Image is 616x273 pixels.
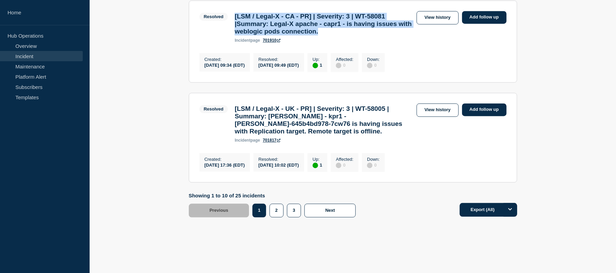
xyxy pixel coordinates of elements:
[367,157,380,162] p: Down :
[199,105,228,113] span: Resolved
[336,157,353,162] p: Affected :
[503,203,517,217] button: Options
[325,208,335,213] span: Next
[336,62,353,68] div: 0
[270,204,284,217] button: 2
[259,62,299,68] div: [DATE] 09:49 (EDT)
[367,162,372,168] div: disabled
[336,162,353,168] div: 0
[199,13,228,21] span: Resolved
[367,162,380,168] div: 0
[252,204,266,217] button: 1
[263,138,280,143] a: 701817
[313,63,318,68] div: up
[235,38,260,43] p: page
[259,57,299,62] p: Resolved :
[336,63,341,68] div: disabled
[417,103,458,117] a: View history
[189,204,249,217] button: Previous
[462,103,507,116] a: Add follow up
[235,105,413,135] h3: [LSM / Legal-X - UK - PR] | Severity: 3 | WT-58005 | Summary: [PERSON_NAME] - kpr1 - [PERSON_NAME...
[235,13,413,35] h3: [LSM / Legal-X - CA - PR] | Severity: 3 | WT-58081 |Summary: Legal-X apache - capr1 - is having i...
[417,11,458,24] a: View history
[313,162,322,168] div: 1
[210,208,228,213] span: Previous
[336,57,353,62] p: Affected :
[367,62,380,68] div: 0
[287,204,301,217] button: 3
[235,38,250,43] span: incident
[313,162,318,168] div: up
[235,138,260,143] p: page
[235,138,250,143] span: incident
[304,204,356,217] button: Next
[205,62,245,68] div: [DATE] 09:34 (EDT)
[205,157,245,162] p: Created :
[367,63,372,68] div: disabled
[367,57,380,62] p: Down :
[313,62,322,68] div: 1
[263,38,280,43] a: 701910
[313,157,322,162] p: Up :
[205,162,245,168] div: [DATE] 17:36 (EDT)
[462,11,507,24] a: Add follow up
[259,157,299,162] p: Resolved :
[259,162,299,168] div: [DATE] 10:02 (EDT)
[205,57,245,62] p: Created :
[460,203,517,217] button: Export (All)
[189,193,359,198] p: Showing 1 to 10 of 25 incidents
[336,162,341,168] div: disabled
[313,57,322,62] p: Up :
